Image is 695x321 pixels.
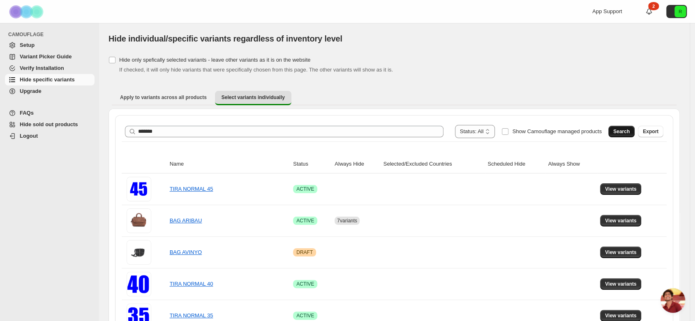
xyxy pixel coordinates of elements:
[170,249,202,255] a: BAG AVINYO
[337,218,357,224] span: 7 variants
[600,183,642,195] button: View variants
[127,240,151,265] img: BAG AVINYO
[127,208,151,233] img: BAG ARIBAU
[119,67,393,73] span: If checked, it will only hide variants that were specifically chosen from this page. The other va...
[296,312,314,319] span: ACTIVE
[638,126,663,137] button: Export
[666,5,687,18] button: Avatar with initials R
[545,155,598,173] th: Always Show
[170,186,213,192] a: TIRA NORMAL 45
[296,281,314,287] span: ACTIVE
[485,155,545,173] th: Scheduled Hide
[20,42,35,48] span: Setup
[20,76,75,83] span: Hide specific variants
[222,94,285,101] span: Select variants individually
[296,186,314,192] span: ACTIVE
[20,121,78,127] span: Hide sold out products
[8,31,95,38] span: CAMOUFLAGE
[20,110,34,116] span: FAQs
[600,247,642,258] button: View variants
[7,0,48,23] img: Camouflage
[645,7,653,16] a: 2
[605,186,637,192] span: View variants
[5,51,95,62] a: Variant Picker Guide
[605,281,637,287] span: View variants
[170,312,213,319] a: TIRA NORMAL 35
[5,85,95,97] a: Upgrade
[332,155,381,173] th: Always Hide
[679,9,682,14] text: R
[119,57,310,63] span: Hide only spefically selected variants - leave other variants as it is on the website
[643,128,658,135] span: Export
[113,91,213,104] button: Apply to variants across all products
[170,281,213,287] a: TIRA NORMAL 40
[5,130,95,142] a: Logout
[5,62,95,74] a: Verify Installation
[600,278,642,290] button: View variants
[660,288,685,313] a: Chat abierto
[648,2,659,10] div: 2
[605,249,637,256] span: View variants
[20,133,38,139] span: Logout
[20,88,42,94] span: Upgrade
[296,217,314,224] span: ACTIVE
[381,155,485,173] th: Selected/Excluded Countries
[20,53,72,60] span: Variant Picker Guide
[120,94,207,101] span: Apply to variants across all products
[167,155,291,173] th: Name
[605,217,637,224] span: View variants
[291,155,332,173] th: Status
[215,91,291,105] button: Select variants individually
[109,34,342,43] span: Hide individual/specific variants regardless of inventory level
[674,6,686,17] span: Avatar with initials R
[608,126,635,137] button: Search
[296,249,313,256] span: DRAFT
[592,8,622,14] span: App Support
[600,215,642,226] button: View variants
[512,128,602,134] span: Show Camouflage managed products
[20,65,64,71] span: Verify Installation
[605,312,637,319] span: View variants
[5,74,95,85] a: Hide specific variants
[127,273,151,295] img: TIRA NORMAL 40
[5,119,95,130] a: Hide sold out products
[5,107,95,119] a: FAQs
[170,217,202,224] a: BAG ARIBAU
[5,39,95,51] a: Setup
[613,128,630,135] span: Search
